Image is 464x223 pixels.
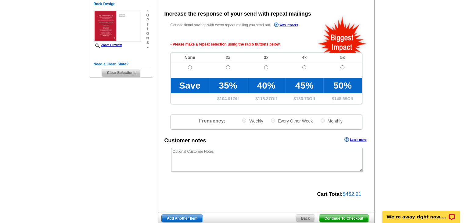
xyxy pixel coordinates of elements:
div: Customer notes [164,137,206,145]
span: s [146,41,149,45]
td: 45% [285,78,323,93]
h5: Need a Clean Slate? [94,61,149,67]
span: Frequency: [199,118,225,123]
span: » [146,9,149,13]
iframe: LiveChat chat widget [378,204,464,223]
td: 4x [285,53,323,62]
a: Zoom Preview [94,43,122,47]
strong: Cart Total: [317,191,343,197]
p: Get additional savings with every repeat mailing you send out. [171,22,311,29]
span: Clear Selections [102,69,141,76]
td: 35% [209,78,247,93]
span: Back [296,215,315,222]
td: Save [171,78,209,93]
label: Every Other Week [270,118,313,124]
a: Back [296,214,315,222]
span: t [146,22,149,27]
a: Learn more [344,137,366,142]
input: Monthly [321,119,325,122]
td: 40% [247,78,285,93]
a: Why it works [274,22,298,29]
td: 2x [209,53,247,62]
td: 5x [323,53,361,62]
input: Weekly [242,119,246,122]
span: Continue To Checkout [319,215,368,222]
a: Add Another Item [161,214,203,222]
span: o [146,13,149,18]
td: None [171,53,209,62]
span: $462.21 [343,191,361,197]
td: 3x [247,53,285,62]
span: i [146,27,149,31]
span: o [146,31,149,36]
span: 133.73 [296,96,309,101]
td: $ Off [247,93,285,104]
div: Increase the response of your send with repeat mailings [164,10,311,18]
td: $ Off [323,93,361,104]
span: Add Another Item [162,215,203,222]
span: • Please make a repeat selection using the radio buttons below. [171,36,362,53]
span: n [146,36,149,41]
span: » [146,45,149,50]
label: Monthly [320,118,343,124]
span: 148.59 [334,96,347,101]
h5: Back Design [94,1,149,7]
img: small-thumb.jpg [94,10,141,42]
span: 104.01 [220,96,233,101]
span: 118.87 [258,96,271,101]
td: $ Off [285,93,323,104]
img: biggestImpact.png [317,16,368,53]
span: p [146,18,149,22]
td: $ Off [209,93,247,104]
label: Weekly [242,118,263,124]
td: 50% [323,78,361,93]
input: Every Other Week [271,119,275,122]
